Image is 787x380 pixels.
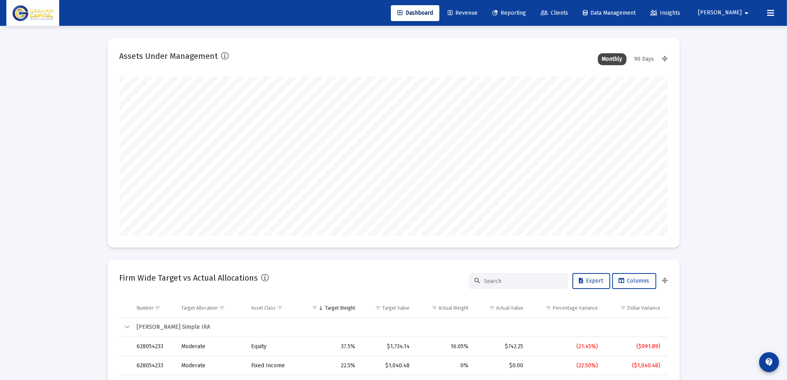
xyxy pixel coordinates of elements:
button: Columns [612,273,656,289]
div: [PERSON_NAME] Simple IRA [137,323,661,331]
div: $742.25 [480,343,523,351]
div: $0.00 [480,362,523,370]
td: Column Actual Weight [416,299,474,318]
button: [PERSON_NAME] [688,5,761,21]
a: Dashboard [391,5,439,21]
a: Clients [534,5,574,21]
div: Target Allocation [181,305,218,311]
div: ($1,040.48) [609,362,661,370]
span: Data Management [583,10,636,16]
td: Column Percentage Variance [529,299,603,318]
td: Column Number [131,299,176,318]
td: Column Asset Class [246,299,302,318]
div: Percentage Variance [553,305,598,311]
div: $1,734.14 [366,343,410,351]
td: Moderate [176,337,246,356]
div: $1,040.48 [366,362,410,370]
div: 16.05% [421,343,468,351]
span: Show filter options for column 'Target Allocation' [219,305,225,311]
h2: Firm Wide Target vs Actual Allocations [120,271,258,284]
a: Insights [644,5,686,21]
span: Show filter options for column 'Dollar Variance' [621,305,627,311]
div: (21.45%) [534,343,598,351]
a: Data Management [576,5,642,21]
a: Reporting [486,5,532,21]
input: Search [484,278,562,285]
td: 628054233 [131,356,176,375]
td: 628054233 [131,337,176,356]
span: Clients [541,10,568,16]
img: Dashboard [12,5,53,21]
span: Show filter options for column 'Target Weight' [312,305,318,311]
td: Collapse [120,318,131,337]
mat-icon: contact_support [764,357,774,367]
span: Insights [650,10,680,16]
td: Equity [246,337,302,356]
div: Monthly [598,53,627,65]
div: Actual Weight [439,305,468,311]
span: Show filter options for column 'Percentage Variance' [546,305,552,311]
span: Columns [619,277,650,284]
div: (22.50%) [534,362,598,370]
span: Dashboard [397,10,433,16]
span: Show filter options for column 'Target Value' [375,305,381,311]
div: Number [137,305,154,311]
div: Asset Class [251,305,276,311]
div: 22.5% [308,362,355,370]
span: Reporting [492,10,526,16]
span: Export [579,277,603,284]
td: Column Dollar Variance [604,299,668,318]
td: Column Target Allocation [176,299,246,318]
div: 0% [421,362,468,370]
td: Fixed Income [246,356,302,375]
div: Dollar Variance [628,305,661,311]
button: Export [572,273,610,289]
span: Show filter options for column 'Number' [155,305,161,311]
div: Actual Value [496,305,523,311]
div: Target Value [383,305,410,311]
div: ($991.89) [609,343,661,351]
span: Show filter options for column 'Actual Value' [489,305,495,311]
span: Revenue [448,10,478,16]
span: Show filter options for column 'Asset Class' [277,305,283,311]
h2: Assets Under Management [120,50,218,62]
td: Column Target Value [361,299,416,318]
td: Moderate [176,356,246,375]
td: Column Actual Value [474,299,529,318]
div: 90 Days [630,53,658,65]
span: Show filter options for column 'Actual Weight' [431,305,437,311]
td: Column Target Weight [302,299,361,318]
div: 37.5% [308,343,355,351]
span: [PERSON_NAME] [698,10,742,16]
a: Revenue [441,5,484,21]
mat-icon: arrow_drop_down [742,5,751,21]
div: Target Weight [325,305,355,311]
